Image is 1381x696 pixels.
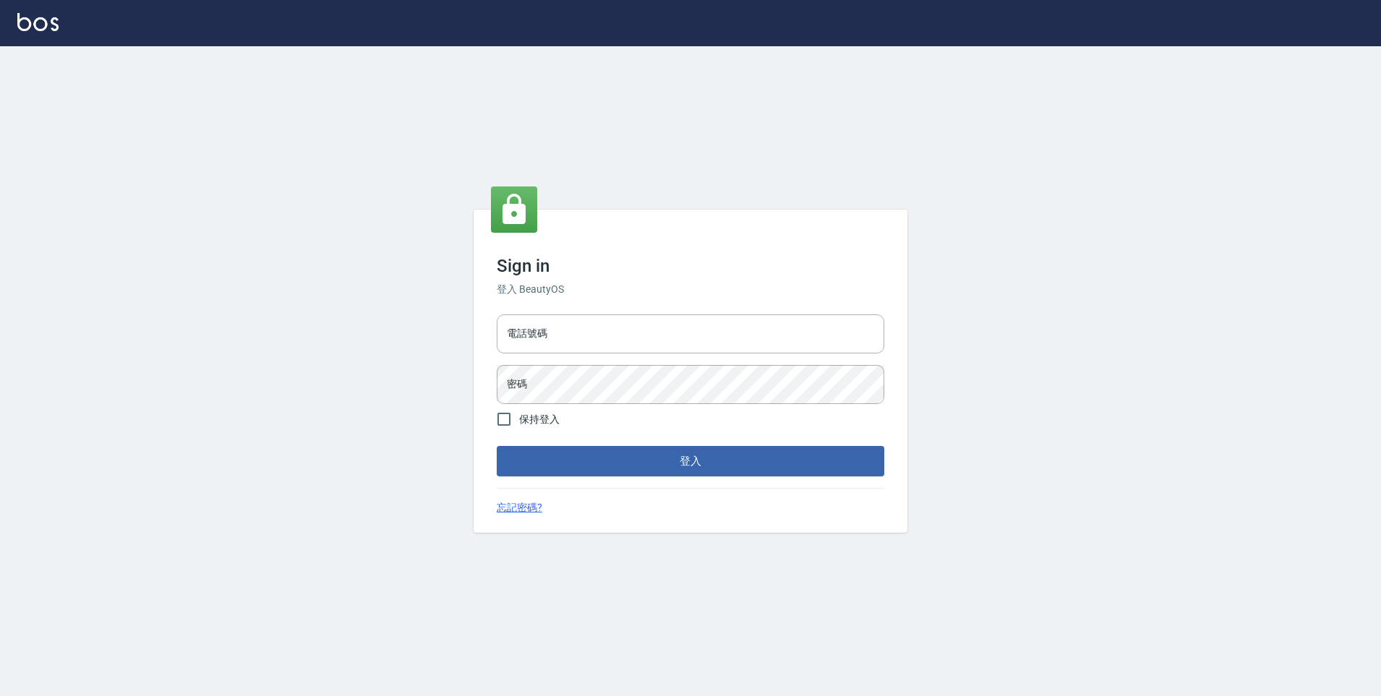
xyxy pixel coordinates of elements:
a: 忘記密碼? [497,500,542,515]
button: 登入 [497,446,884,476]
span: 保持登入 [519,412,560,427]
h3: Sign in [497,256,884,276]
h6: 登入 BeautyOS [497,282,884,297]
img: Logo [17,13,59,31]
